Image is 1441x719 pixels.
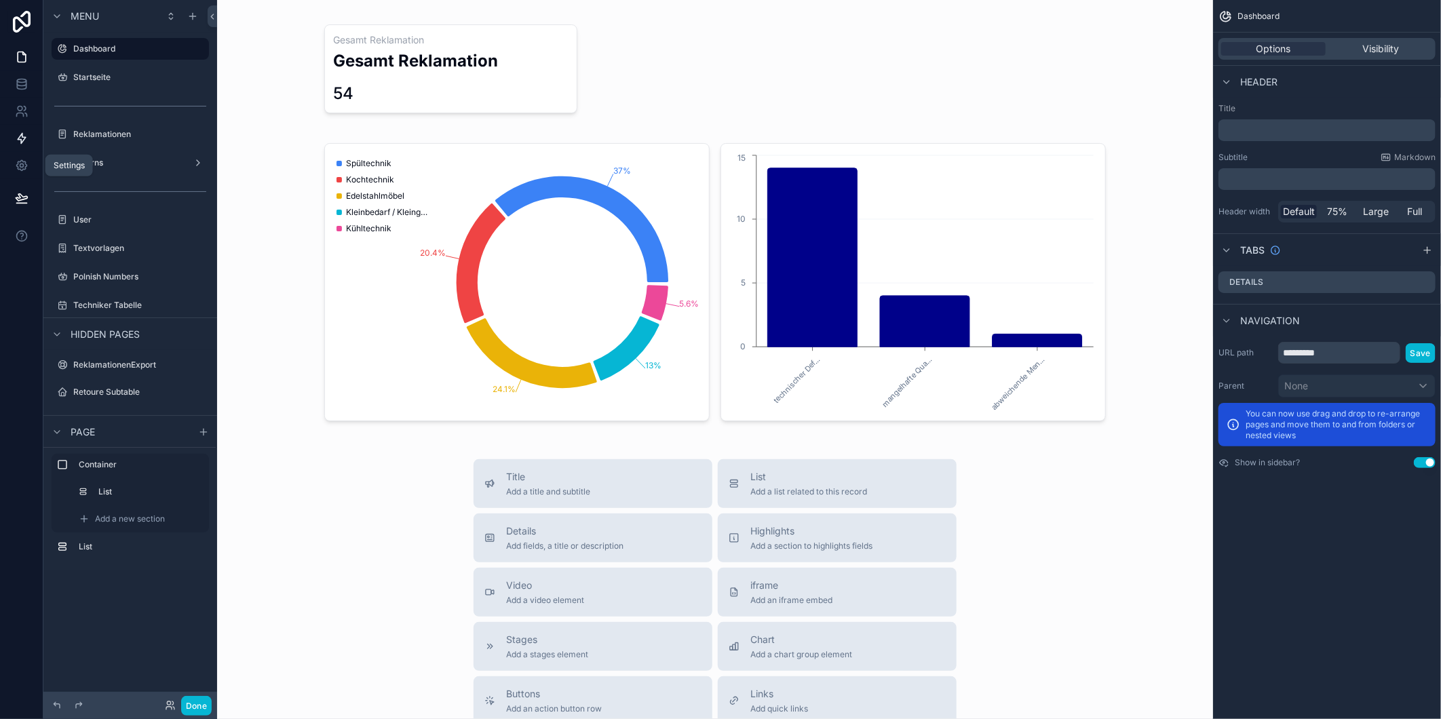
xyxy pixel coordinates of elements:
span: Video [506,579,584,592]
div: scrollable content [1218,168,1436,190]
span: Tabs [1240,244,1265,257]
label: List [79,541,204,552]
label: Parent [1218,381,1273,391]
label: URL path [1218,347,1273,358]
label: Show in sidebar? [1235,457,1300,468]
div: scrollable content [43,448,217,571]
span: Large [1364,205,1389,218]
span: Hidden pages [71,328,140,341]
button: ListAdd a list related to this record [718,459,957,508]
label: Textvorlagen [73,243,206,254]
button: TitleAdd a title and subtitle [474,459,712,508]
label: Title [1218,103,1436,114]
label: Dashboard [73,43,201,54]
span: Add a new section [95,513,165,524]
span: Header [1240,75,1277,89]
span: Add a stages element [506,649,588,660]
a: Techniker Tabelle [52,294,209,316]
button: None [1278,374,1436,397]
label: Header width [1218,206,1273,217]
span: Buttons [506,687,602,701]
span: Add a list related to this record [750,486,867,497]
label: Reklamationen [73,129,206,140]
span: 75% [1328,205,1348,218]
button: DetailsAdd fields, a title or description [474,513,712,562]
button: iframeAdd an iframe embed [718,568,957,617]
a: User [52,209,209,231]
label: Startseite [73,72,206,83]
span: Visibility [1362,42,1399,56]
a: Startseite [52,66,209,88]
label: Subtitle [1218,152,1248,163]
div: scrollable content [1218,119,1436,141]
label: User [73,214,206,225]
button: Save [1406,343,1436,363]
label: Details [1229,277,1263,288]
a: Polnish Numbers [52,266,209,288]
span: Add a video element [506,595,584,606]
span: Options [1256,42,1291,56]
label: Container [79,459,204,470]
span: List [750,470,867,484]
span: Highlights [750,524,872,538]
button: VideoAdd a video element [474,568,712,617]
span: Navigation [1240,314,1300,328]
label: ReklamationenExport [73,359,206,370]
label: Retoure Subtable [73,387,206,397]
label: List [98,486,201,497]
span: Add a chart group element [750,649,852,660]
a: Dashboard [52,38,209,60]
label: Polnish Numbers [73,271,206,282]
p: You can now use drag and drop to re-arrange pages and move them to and from folders or nested views [1246,408,1427,441]
span: iframe [750,579,832,592]
span: Add quick links [750,703,808,714]
a: Reklamationen [52,123,209,145]
div: Settings [54,160,85,171]
a: ReklamationenExport [52,354,209,376]
span: None [1284,379,1308,393]
a: Textvorlagen [52,237,209,259]
label: Techniker Tabelle [73,300,206,311]
span: Add an action button row [506,703,602,714]
span: Title [506,470,590,484]
span: Add fields, a title or description [506,541,623,551]
a: Markdown [1381,152,1436,163]
span: Stages [506,633,588,646]
a: Retoure Subtable [52,381,209,403]
span: Links [750,687,808,701]
span: Page [71,425,95,439]
span: Add a title and subtitle [506,486,590,497]
span: Details [506,524,623,538]
button: StagesAdd a stages element [474,622,712,671]
span: Markdown [1394,152,1436,163]
span: Dashboard [1237,11,1280,22]
span: Default [1283,205,1315,218]
button: Done [181,696,212,716]
a: Returns [52,152,209,174]
label: Returns [73,157,187,168]
span: Add a section to highlights fields [750,541,872,551]
span: Chart [750,633,852,646]
span: Menu [71,9,99,23]
button: ChartAdd a chart group element [718,622,957,671]
button: HighlightsAdd a section to highlights fields [718,513,957,562]
span: Add an iframe embed [750,595,832,606]
span: Full [1408,205,1423,218]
